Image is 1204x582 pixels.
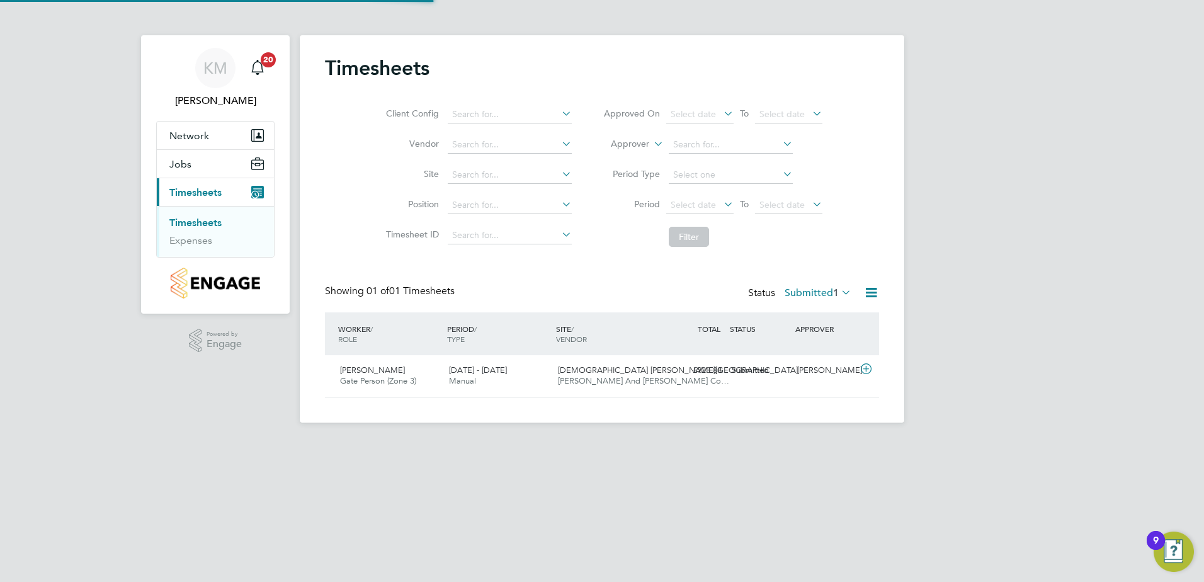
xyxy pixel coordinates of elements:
[669,136,793,154] input: Search for...
[671,108,716,120] span: Select date
[449,375,476,386] span: Manual
[759,199,805,210] span: Select date
[340,365,405,375] span: [PERSON_NAME]
[366,285,455,297] span: 01 Timesheets
[382,108,439,119] label: Client Config
[156,93,275,108] span: Kyle Munden
[669,227,709,247] button: Filter
[833,287,839,299] span: 1
[474,324,477,334] span: /
[556,334,587,344] span: VENDOR
[448,166,572,184] input: Search for...
[169,130,209,142] span: Network
[736,196,752,212] span: To
[727,317,792,340] div: STATUS
[593,138,649,151] label: Approver
[603,108,660,119] label: Approved On
[169,158,191,170] span: Jobs
[338,334,357,344] span: ROLE
[382,198,439,210] label: Position
[759,108,805,120] span: Select date
[448,197,572,214] input: Search for...
[189,329,242,353] a: Powered byEngage
[449,365,507,375] span: [DATE] - [DATE]
[748,285,854,302] div: Status
[661,360,727,381] div: £923.88
[448,136,572,154] input: Search for...
[203,60,227,76] span: KM
[382,229,439,240] label: Timesheet ID
[156,268,275,299] a: Go to home page
[207,339,242,350] span: Engage
[1153,540,1159,557] div: 9
[553,317,662,350] div: SITE
[141,35,290,314] nav: Main navigation
[207,329,242,339] span: Powered by
[382,138,439,149] label: Vendor
[603,168,660,180] label: Period Type
[325,55,429,81] h2: Timesheets
[444,317,553,350] div: PERIOD
[157,122,274,149] button: Network
[448,227,572,244] input: Search for...
[698,324,720,334] span: TOTAL
[571,324,574,334] span: /
[558,375,729,386] span: [PERSON_NAME] And [PERSON_NAME] Co…
[736,105,752,122] span: To
[169,234,212,246] a: Expenses
[669,166,793,184] input: Select one
[447,334,465,344] span: TYPE
[727,360,792,381] div: Submitted
[261,52,276,67] span: 20
[370,324,373,334] span: /
[558,365,798,375] span: [DEMOGRAPHIC_DATA] [PERSON_NAME][GEOGRAPHIC_DATA]
[382,168,439,180] label: Site
[157,206,274,257] div: Timesheets
[325,285,457,298] div: Showing
[169,217,222,229] a: Timesheets
[448,106,572,123] input: Search for...
[603,198,660,210] label: Period
[1154,532,1194,572] button: Open Resource Center, 9 new notifications
[156,48,275,108] a: KM[PERSON_NAME]
[171,268,259,299] img: countryside-properties-logo-retina.png
[785,287,851,299] label: Submitted
[366,285,389,297] span: 01 of
[792,360,858,381] div: [PERSON_NAME]
[169,186,222,198] span: Timesheets
[157,150,274,178] button: Jobs
[792,317,858,340] div: APPROVER
[340,375,416,386] span: Gate Person (Zone 3)
[671,199,716,210] span: Select date
[157,178,274,206] button: Timesheets
[245,48,270,88] a: 20
[335,317,444,350] div: WORKER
